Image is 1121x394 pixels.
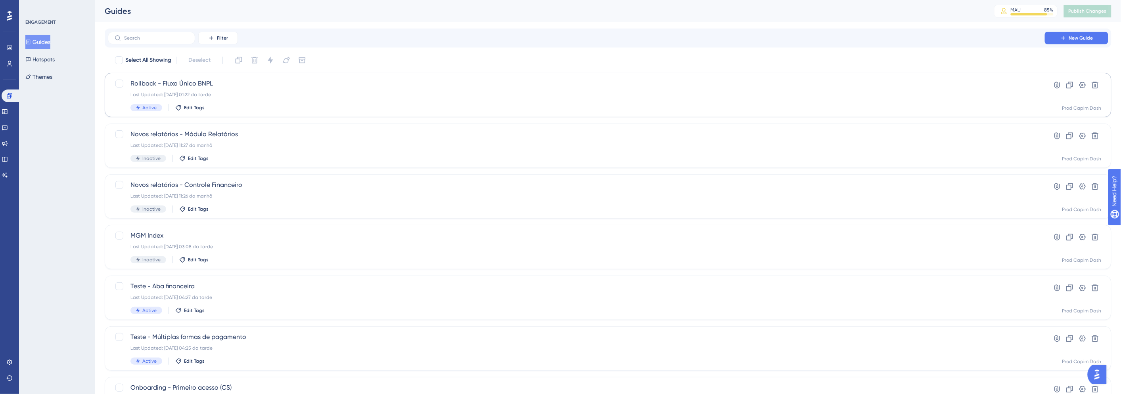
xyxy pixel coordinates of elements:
[142,358,157,364] span: Active
[130,129,1022,139] span: Novos relatórios - Módulo Relatórios
[142,307,157,314] span: Active
[130,332,1022,342] span: Teste - Múltiplas formas de pagamento
[184,307,205,314] span: Edit Tags
[1062,308,1102,314] div: Prod Capim Dash
[130,91,1022,98] div: Last Updated: [DATE] 01:22 da tarde
[25,52,55,67] button: Hotspots
[179,155,209,162] button: Edit Tags
[105,6,974,17] div: Guides
[130,231,1022,240] span: MGM Index
[1062,358,1102,365] div: Prod Capim Dash
[1044,7,1054,13] div: 85 %
[1069,8,1107,14] span: Publish Changes
[130,282,1022,291] span: Teste - Aba financeira
[125,55,171,65] span: Select All Showing
[1064,5,1111,17] button: Publish Changes
[175,307,205,314] button: Edit Tags
[142,105,157,111] span: Active
[188,155,209,162] span: Edit Tags
[184,358,205,364] span: Edit Tags
[1088,363,1111,386] iframe: UserGuiding AI Assistant Launcher
[175,358,205,364] button: Edit Tags
[1062,156,1102,162] div: Prod Capim Dash
[181,53,218,67] button: Deselect
[1062,257,1102,263] div: Prod Capim Dash
[142,155,161,162] span: Inactive
[142,206,161,212] span: Inactive
[130,294,1022,301] div: Last Updated: [DATE] 04:27 da tarde
[130,180,1022,190] span: Novos relatórios - Controle Financeiro
[188,206,209,212] span: Edit Tags
[188,55,211,65] span: Deselect
[25,19,56,25] div: ENGAGEMENT
[130,345,1022,351] div: Last Updated: [DATE] 04:25 da tarde
[124,35,188,41] input: Search
[1062,206,1102,213] div: Prod Capim Dash
[1011,7,1021,13] div: MAU
[175,105,205,111] button: Edit Tags
[1062,105,1102,111] div: Prod Capim Dash
[179,206,209,212] button: Edit Tags
[130,79,1022,88] span: Rollback - Fluxo Único BNPL
[217,35,228,41] span: Filter
[130,142,1022,148] div: Last Updated: [DATE] 11:27 da manhã
[25,70,52,84] button: Themes
[198,32,238,44] button: Filter
[130,244,1022,250] div: Last Updated: [DATE] 03:08 da tarde
[1045,32,1108,44] button: New Guide
[184,105,205,111] span: Edit Tags
[130,193,1022,199] div: Last Updated: [DATE] 11:26 da manhã
[19,2,50,11] span: Need Help?
[1069,35,1093,41] span: New Guide
[188,257,209,263] span: Edit Tags
[179,257,209,263] button: Edit Tags
[142,257,161,263] span: Inactive
[25,35,50,49] button: Guides
[130,383,1022,392] span: Onboarding - Primeiro acesso (CS)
